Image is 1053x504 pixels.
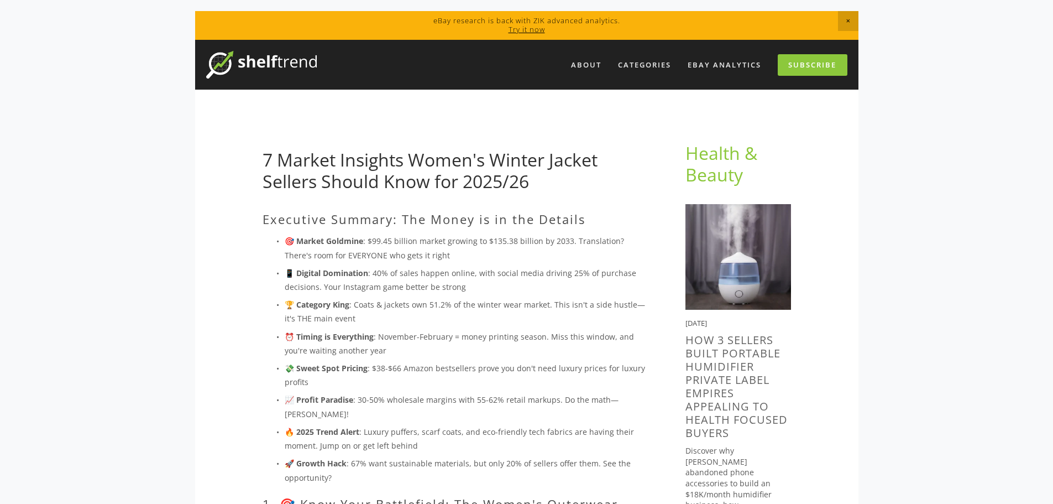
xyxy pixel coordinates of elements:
[285,456,650,484] p: : 67% want sustainable materials, but only 20% of sellers offer them. See the opportunity?
[263,212,650,226] h2: Executive Summary: The Money is in the Details
[263,148,598,193] a: 7 Market Insights Women's Winter Jacket Sellers Should Know for 2025/26
[685,332,788,440] a: How 3 Sellers Built Portable Humidifier Private Label Empires Appealing To Health Focused Buyers
[685,318,707,328] time: [DATE]
[285,394,353,405] strong: 📈 Profit Paradise
[285,363,368,373] strong: 💸 Sweet Spot Pricing
[285,427,359,437] strong: 🔥 2025 Trend Alert
[838,11,858,31] span: Close Announcement
[685,141,762,186] a: Health & Beauty
[285,234,650,262] p: : $99.45 billion market growing to $135.38 billion by 2033. Translation? There's room for EVERYON...
[285,268,368,278] strong: 📱 Digital Domination
[285,425,650,453] p: : Luxury puffers, scarf coats, and eco-friendly tech fabrics are having their moment. Jump on or ...
[778,54,847,76] a: Subscribe
[564,56,609,74] a: About
[285,361,650,389] p: : $38-$66 Amazon bestsellers prove you don't need luxury prices for luxury profits
[285,331,374,342] strong: ⏰ Timing is Everything
[611,56,678,74] div: Categories
[285,266,650,294] p: : 40% of sales happen online, with social media driving 25% of purchase decisions. Your Instagram...
[509,24,545,34] a: Try it now
[285,298,650,325] p: : Coats & jackets own 51.2% of the winter wear market. This isn't a side hustle—it's THE main event
[685,204,791,310] img: How 3 Sellers Built Portable Humidifier Private Label Empires Appealing To Health Focused Buyers
[285,458,347,469] strong: 🚀 Growth Hack
[206,51,317,79] img: ShelfTrend
[680,56,768,74] a: eBay Analytics
[285,393,650,420] p: : 30-50% wholesale margins with 55-62% retail markups. Do the math—[PERSON_NAME]!
[285,236,363,246] strong: 🎯 Market Goldmine
[285,299,349,310] strong: 🏆 Category King
[285,330,650,357] p: : November-February = money printing season. Miss this window, and you're waiting another year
